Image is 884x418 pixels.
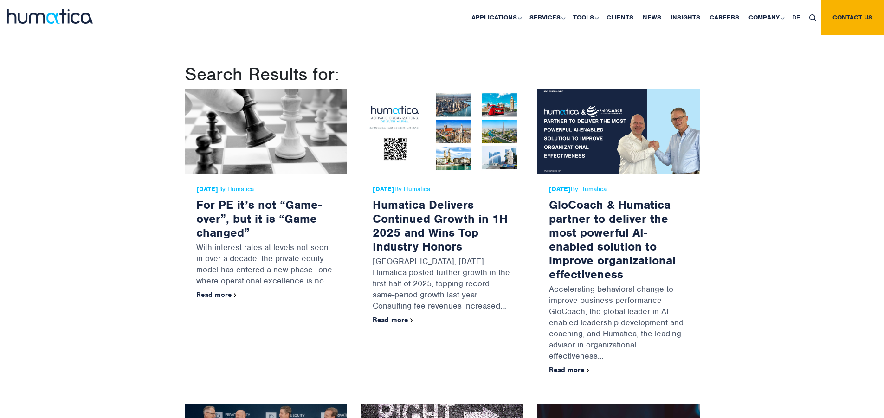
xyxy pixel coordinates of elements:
[196,186,336,193] span: By Humatica
[549,366,589,374] a: Read more
[587,368,589,373] img: arrowicon
[373,186,512,193] span: By Humatica
[185,89,347,174] img: For PE it’s not “Game-over”, but it is “Game changed”
[373,315,413,324] a: Read more
[185,63,700,85] h1: Search Results for:
[7,9,93,24] img: logo
[196,185,218,193] strong: [DATE]
[549,197,676,282] a: GloCoach & Humatica partner to deliver the most powerful AI-enabled solution to improve organizat...
[373,185,394,193] strong: [DATE]
[196,239,336,291] p: With interest rates at levels not seen in over a decade, the private equity model has entered a n...
[549,185,571,193] strong: [DATE]
[792,13,800,21] span: DE
[549,186,688,193] span: By Humatica
[549,281,688,366] p: Accelerating behavioral change to improve business performance GloCoach, the global leader in AI-...
[373,197,508,254] a: Humatica Delivers Continued Growth in 1H 2025 and Wins Top Industry Honors
[373,253,512,316] p: [GEOGRAPHIC_DATA], [DATE] – Humatica posted further growth in the first half of 2025, topping rec...
[196,197,322,240] a: For PE it’s not “Game-over”, but it is “Game changed”
[537,89,700,174] img: GloCoach & Humatica partner to deliver the most powerful AI-enabled solution to improve organizat...
[410,318,413,322] img: arrowicon
[234,293,237,297] img: arrowicon
[196,290,237,299] a: Read more
[361,89,523,174] img: Humatica Delivers Continued Growth in 1H 2025 and Wins Top Industry Honors
[809,14,816,21] img: search_icon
